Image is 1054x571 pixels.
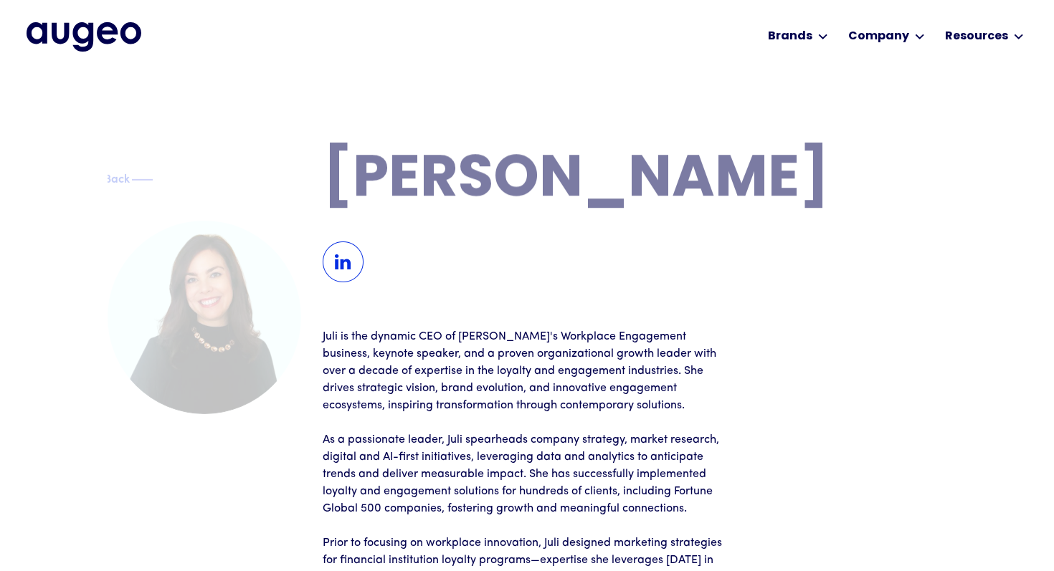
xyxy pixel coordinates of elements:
a: Blue text arrowBackBlue decorative line [108,172,168,187]
img: Blue decorative line [131,171,153,188]
p: As a passionate leader, Juli spearheads company strategy, market research, digital and AI-first i... [323,431,731,517]
div: Resources [945,28,1008,45]
img: Augeo's full logo in midnight blue. [27,22,141,51]
h1: [PERSON_NAME] [323,152,946,210]
p: ‍ [323,414,731,431]
p: Juli is the dynamic CEO of [PERSON_NAME]'s Workplace Engagement business, keynote speaker, and a ... [323,328,731,414]
div: Back [104,168,130,186]
a: home [27,22,141,51]
p: ‍ [323,517,731,534]
img: LinkedIn Icon [323,241,364,282]
div: Company [848,28,909,45]
div: Brands [768,28,812,45]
